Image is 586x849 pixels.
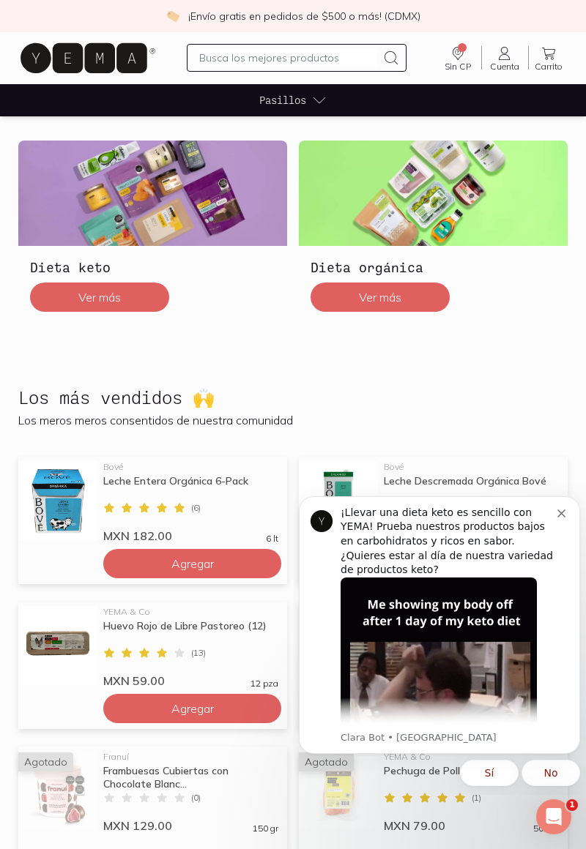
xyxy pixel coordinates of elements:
[384,474,559,501] div: Leche Descremada Orgánica Bové
[103,752,278,761] div: Franuí
[18,752,73,771] span: Agotado
[18,461,97,540] img: Leche Entera Orgánica 6-Pack
[188,9,420,23] p: ¡Envío gratis en pedidos de $500 o más! (CDMX)
[30,283,169,312] button: Ver más
[536,799,571,834] iframe: Intercom live chat
[299,141,568,323] a: Dieta orgánicaDieta orgánicaVer más
[103,474,278,501] div: Leche Entera Orgánica 6-Pack
[299,457,568,543] a: Leche Descremada Orgánica BovéBovéLeche Descremada Orgánica Bové(3)MXN 34.001 lt
[103,528,172,543] span: MXN 182.00
[191,504,201,512] span: ( 6 )
[103,764,278,790] div: Frambuesas Cubiertas con Chocolate Blanc...
[30,258,275,277] h3: Dieta keto
[103,607,278,616] div: YEMA & Co
[266,534,278,543] span: 6 lt
[566,799,578,811] span: 1
[490,61,519,72] span: Cuenta
[103,673,165,688] span: MXN 59.00
[299,461,378,540] img: Leche Descremada Orgánica Bové
[299,141,568,246] img: Dieta orgánica
[384,818,445,833] span: MXN 79.00
[18,141,287,323] a: Dieta ketoDieta ketoVer más
[18,747,287,833] a: Frambuesas Cubiertas con Chocolate Blanco y Chocolate AmargoAgotadoFranuíFrambuesas Cubiertas con...
[293,483,586,795] iframe: Intercom notifications mensaje
[199,49,377,67] input: Busca los mejores productos
[384,463,559,471] div: Bové
[191,793,201,802] span: ( 0 )
[18,457,287,543] a: Leche Entera Orgánica 6-PackBovéLeche Entera Orgánica 6-Pack(6)MXN 182.006 lt
[251,679,278,688] span: 12 pza
[18,606,97,685] img: Huevo Rojo de Libre Pastoreo (12)
[103,549,281,578] button: Agregar
[18,388,215,407] h2: Los más vendidos 🙌
[482,45,528,71] a: Cuenta
[472,793,481,802] span: ( 1 )
[103,694,281,723] button: Agregar
[18,751,97,830] img: Frambuesas Cubiertas con Chocolate Blanco y Chocolate Amargo
[533,824,559,833] span: 500 gr
[253,824,278,833] span: 150 gr
[259,92,306,108] span: Pasillos
[535,61,563,72] span: Carrito
[445,61,471,72] span: Sin CP
[18,141,287,246] img: Dieta keto
[191,648,206,657] span: ( 13 )
[18,413,568,427] p: Los meros meros consentidos de nuestra comunidad
[103,619,278,646] div: Huevo Rojo de Libre Pastoreo (12)
[103,463,278,471] div: Bové
[311,258,556,277] h3: Dieta orgánica
[171,556,214,571] span: Agregar
[529,45,568,71] a: Carrito
[18,602,287,688] a: Huevo Rojo de Libre Pastoreo (12)YEMA & CoHuevo Rojo de Libre Pastoreo (12)(13)MXN 59.0012 pza
[103,818,172,833] span: MXN 129.00
[311,283,450,312] button: Ver más
[435,45,481,71] a: Dirección no especificada
[166,10,179,23] img: check
[171,701,214,716] span: Agregar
